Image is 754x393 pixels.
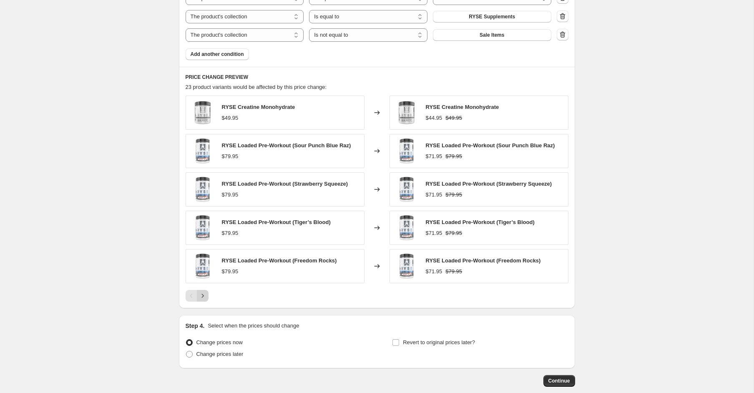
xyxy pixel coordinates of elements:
[394,177,419,202] img: Ryse_Core-Series_LoadedPre_30Serve_TigersBlood_V2_Front_80x.webp
[222,181,348,187] span: RYSE Loaded Pre-Workout (Strawberry Squeeze)
[426,181,552,187] span: RYSE Loaded Pre-Workout (Strawberry Squeeze)
[222,152,239,161] div: $79.95
[548,378,570,384] span: Continue
[222,191,239,199] div: $79.95
[433,29,551,41] button: Sale Items
[426,114,442,122] div: $44.95
[190,177,215,202] img: Ryse_Core-Series_LoadedPre_30Serve_TigersBlood_V2_Front_80x.webp
[394,139,419,164] img: Ryse_Core-Series_LoadedPre_30Serve_TigersBlood_V2_Front_80x.webp
[426,229,442,237] div: $71.95
[222,114,239,122] div: $49.95
[186,290,209,302] nav: Pagination
[445,267,462,276] strike: $79.95
[222,219,331,225] span: RYSE Loaded Pre-Workout (Tiger’s Blood)
[426,219,535,225] span: RYSE Loaded Pre-Workout (Tiger’s Blood)
[426,257,541,264] span: RYSE Loaded Pre-Workout (Freedom Rocks)
[426,142,555,149] span: RYSE Loaded Pre-Workout (Sour Punch Blue Raz)
[403,339,475,345] span: Revert to original prices later?
[394,215,419,240] img: Ryse_Core-Series_LoadedPre_30Serve_TigersBlood_V2_Front_80x.webp
[469,13,515,20] span: RYSE Supplements
[208,322,299,330] p: Select when the prices should change
[186,322,205,330] h2: Step 4.
[433,11,551,23] button: RYSE Supplements
[222,257,337,264] span: RYSE Loaded Pre-Workout (Freedom Rocks)
[186,84,327,90] span: 23 product variants would be affected by this price change:
[445,114,462,122] strike: $49.95
[426,191,442,199] div: $71.95
[222,142,351,149] span: RYSE Loaded Pre-Workout (Sour Punch Blue Raz)
[394,254,419,279] img: Ryse_Core-Series_LoadedPre_30Serve_TigersBlood_V2_Front_80x.webp
[186,48,249,60] button: Add another condition
[186,74,568,81] h6: PRICE CHANGE PREVIEW
[426,152,442,161] div: $71.95
[197,290,209,302] button: Next
[480,32,504,38] span: Sale Items
[426,267,442,276] div: $71.95
[394,100,419,125] img: RYSE_CreatineMonohydrate_80x.webp
[190,100,215,125] img: RYSE_CreatineMonohydrate_80x.webp
[196,339,243,345] span: Change prices now
[222,229,239,237] div: $79.95
[426,104,499,110] span: RYSE Creatine Monohydrate
[222,104,295,110] span: RYSE Creatine Monohydrate
[190,139,215,164] img: Ryse_Core-Series_LoadedPre_30Serve_TigersBlood_V2_Front_80x.webp
[191,51,244,58] span: Add another condition
[543,375,575,387] button: Continue
[445,229,462,237] strike: $79.95
[196,351,244,357] span: Change prices later
[445,191,462,199] strike: $79.95
[445,152,462,161] strike: $79.95
[190,215,215,240] img: Ryse_Core-Series_LoadedPre_30Serve_TigersBlood_V2_Front_80x.webp
[222,267,239,276] div: $79.95
[190,254,215,279] img: Ryse_Core-Series_LoadedPre_30Serve_TigersBlood_V2_Front_80x.webp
